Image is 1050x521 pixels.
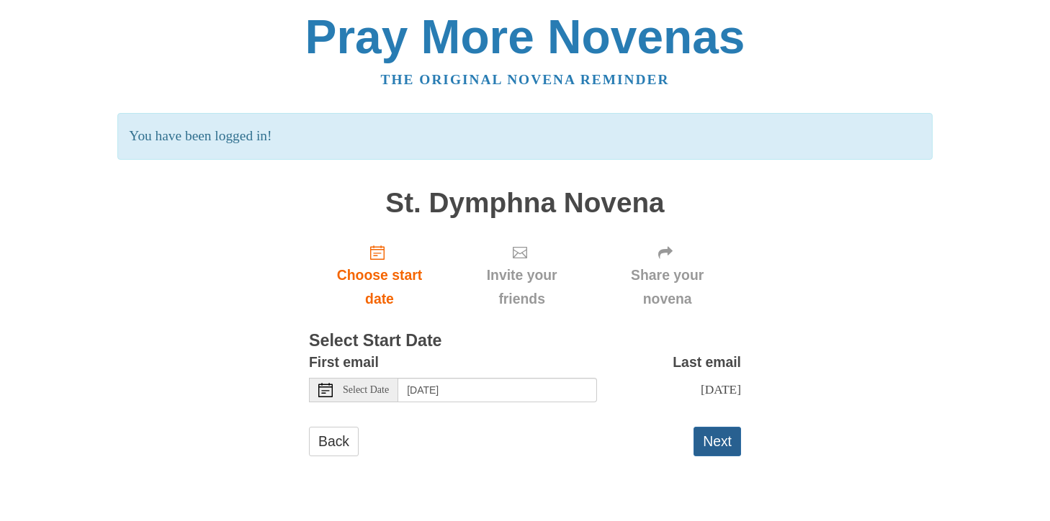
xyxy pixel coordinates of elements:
[305,10,745,63] a: Pray More Novenas
[323,263,436,311] span: Choose start date
[117,113,932,160] p: You have been logged in!
[309,332,741,350] h3: Select Start Date
[450,232,593,318] div: Click "Next" to confirm your start date first.
[593,232,741,318] div: Click "Next" to confirm your start date first.
[309,188,741,219] h1: St. Dymphna Novena
[309,350,379,374] label: First email
[309,427,359,456] a: Back
[673,350,741,374] label: Last email
[343,385,389,395] span: Select Date
[701,382,741,397] span: [DATE]
[465,263,579,311] span: Invite your friends
[694,427,741,456] button: Next
[381,72,670,87] a: The original novena reminder
[608,263,727,311] span: Share your novena
[309,232,450,318] a: Choose start date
